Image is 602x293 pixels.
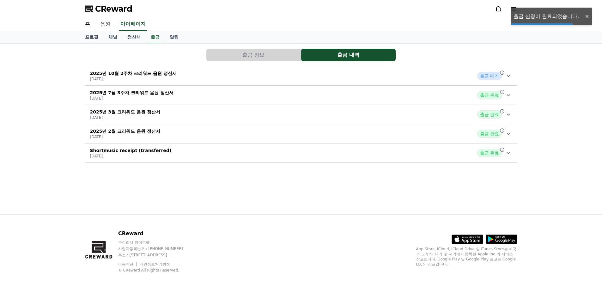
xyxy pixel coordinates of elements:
p: [DATE] [90,154,172,159]
span: 출금 완료 [477,91,502,99]
button: Shortmusic receipt (transferred) [DATE] 출금 완료 [85,143,517,163]
p: 사업자등록번호 : [PHONE_NUMBER] [118,246,195,251]
p: [DATE] [90,96,174,101]
p: 2025년 7월 3주차 크리워드 음원 정산서 [90,89,174,96]
p: © CReward All Rights Reserved. [118,268,195,273]
a: 이용약관 [118,262,138,266]
a: 홈 [80,18,95,31]
span: 출금 대기 [477,72,502,80]
span: 출금 완료 [477,130,502,138]
p: [DATE] [90,134,160,139]
p: [DATE] [90,76,177,82]
a: 출금 내역 [301,49,396,61]
button: 2025년 7월 3주차 크리워드 음원 정산서 [DATE] 출금 완료 [85,86,517,105]
p: [DATE] [90,115,160,120]
span: 출금 완료 [477,110,502,119]
a: CReward [85,4,132,14]
button: 출금 정보 [206,49,301,61]
p: 2025년 3월 크리워드 음원 정산서 [90,109,160,115]
p: 주소 : [STREET_ADDRESS] [118,253,195,258]
button: 2025년 10월 2주차 크리워드 음원 정산서 [DATE] 출금 대기 [85,66,517,86]
a: 프로필 [80,31,103,43]
button: 2025년 3월 크리워드 음원 정산서 [DATE] 출금 완료 [85,105,517,124]
button: 출금 내역 [301,49,396,61]
a: 마이페이지 [119,18,147,31]
a: 알림 [165,31,184,43]
button: 2025년 2월 크리워드 음원 정산서 [DATE] 출금 완료 [85,124,517,143]
a: 개인정보처리방침 [140,262,170,266]
a: 출금 [148,31,162,43]
span: 출금 완료 [477,149,502,157]
p: App Store, iCloud, iCloud Drive 및 iTunes Store는 미국과 그 밖의 나라 및 지역에서 등록된 Apple Inc.의 서비스 상표입니다. Goo... [416,247,517,267]
span: CReward [95,4,132,14]
p: 주식회사 와이피랩 [118,240,195,245]
a: 음원 [95,18,115,31]
p: 2025년 2월 크리워드 음원 정산서 [90,128,160,134]
a: 채널 [103,31,122,43]
p: CReward [118,230,195,237]
a: 정산서 [122,31,146,43]
p: Shortmusic receipt (transferred) [90,147,172,154]
p: 2025년 10월 2주차 크리워드 음원 정산서 [90,70,177,76]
